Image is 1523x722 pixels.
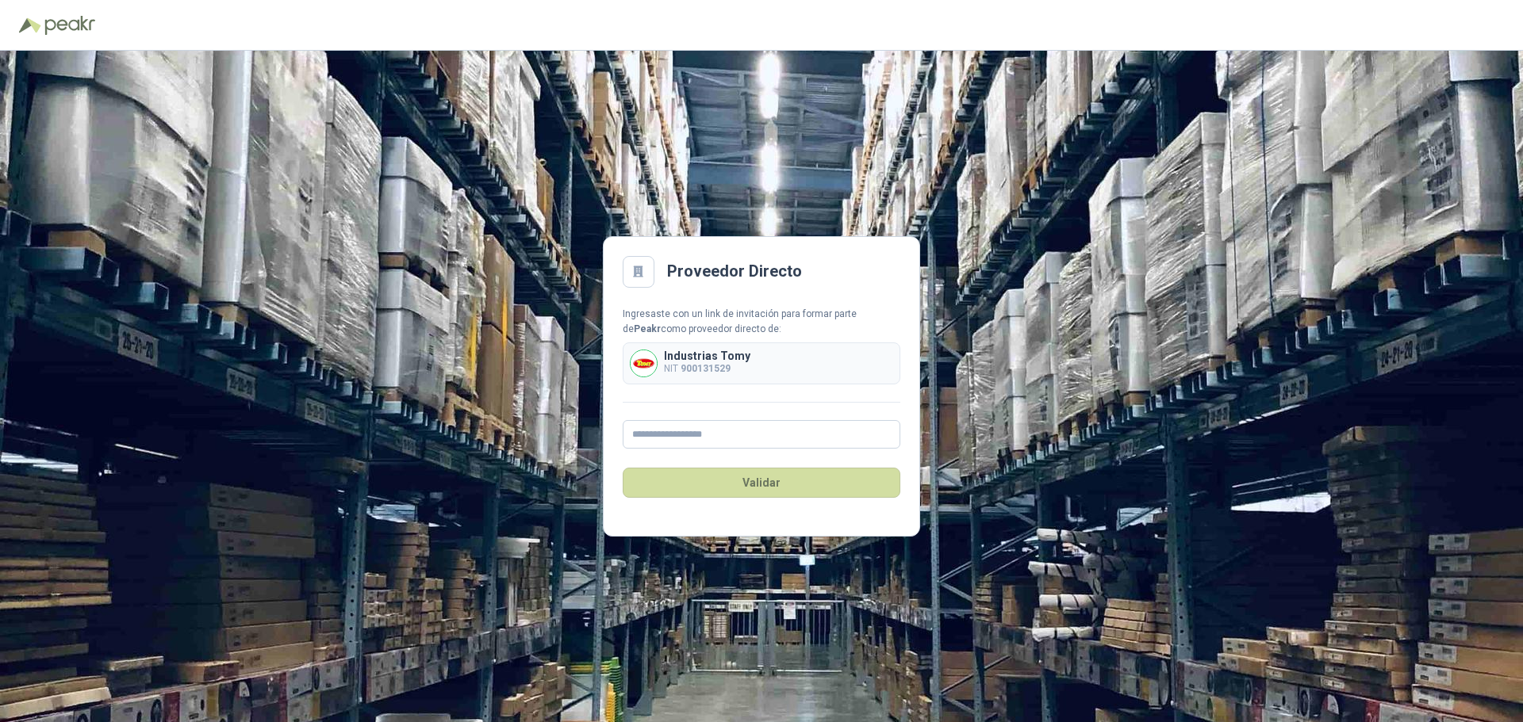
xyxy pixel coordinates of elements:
[681,363,731,374] b: 900131529
[44,16,95,35] img: Peakr
[664,361,750,376] p: NIT
[667,259,802,284] h2: Proveedor Directo
[631,350,657,376] img: Company Logo
[634,323,661,334] b: Peakr
[623,307,900,337] div: Ingresaste con un link de invitación para formar parte de como proveedor directo de:
[664,350,750,361] p: Industrias Tomy
[623,468,900,498] button: Validar
[19,17,41,33] img: Logo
